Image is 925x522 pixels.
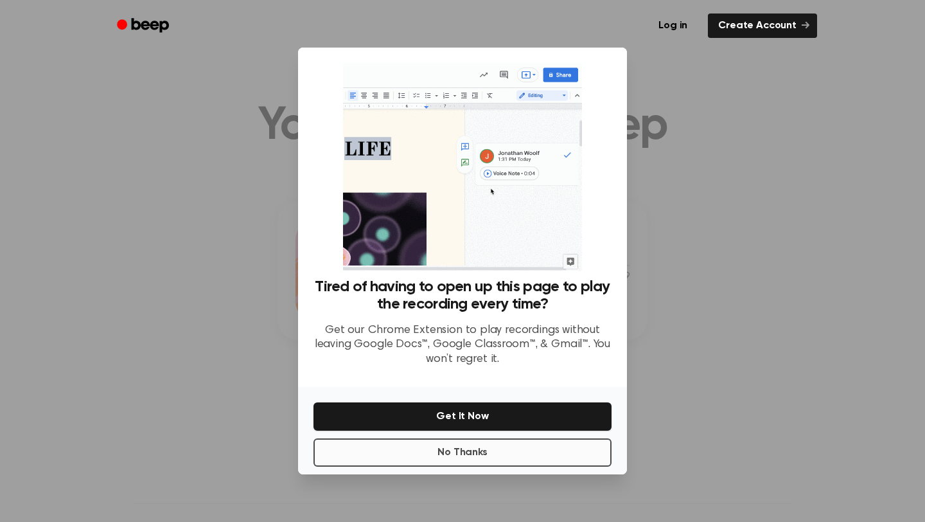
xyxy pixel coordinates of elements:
[313,278,612,313] h3: Tired of having to open up this page to play the recording every time?
[108,14,181,39] a: Beep
[343,63,581,271] img: Beep extension in action
[313,438,612,467] button: No Thanks
[708,14,817,38] a: Create Account
[313,323,612,367] p: Get our Chrome Extension to play recordings without leaving Google Docs™, Google Classroom™, & Gm...
[646,11,700,40] a: Log in
[313,402,612,431] button: Get It Now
